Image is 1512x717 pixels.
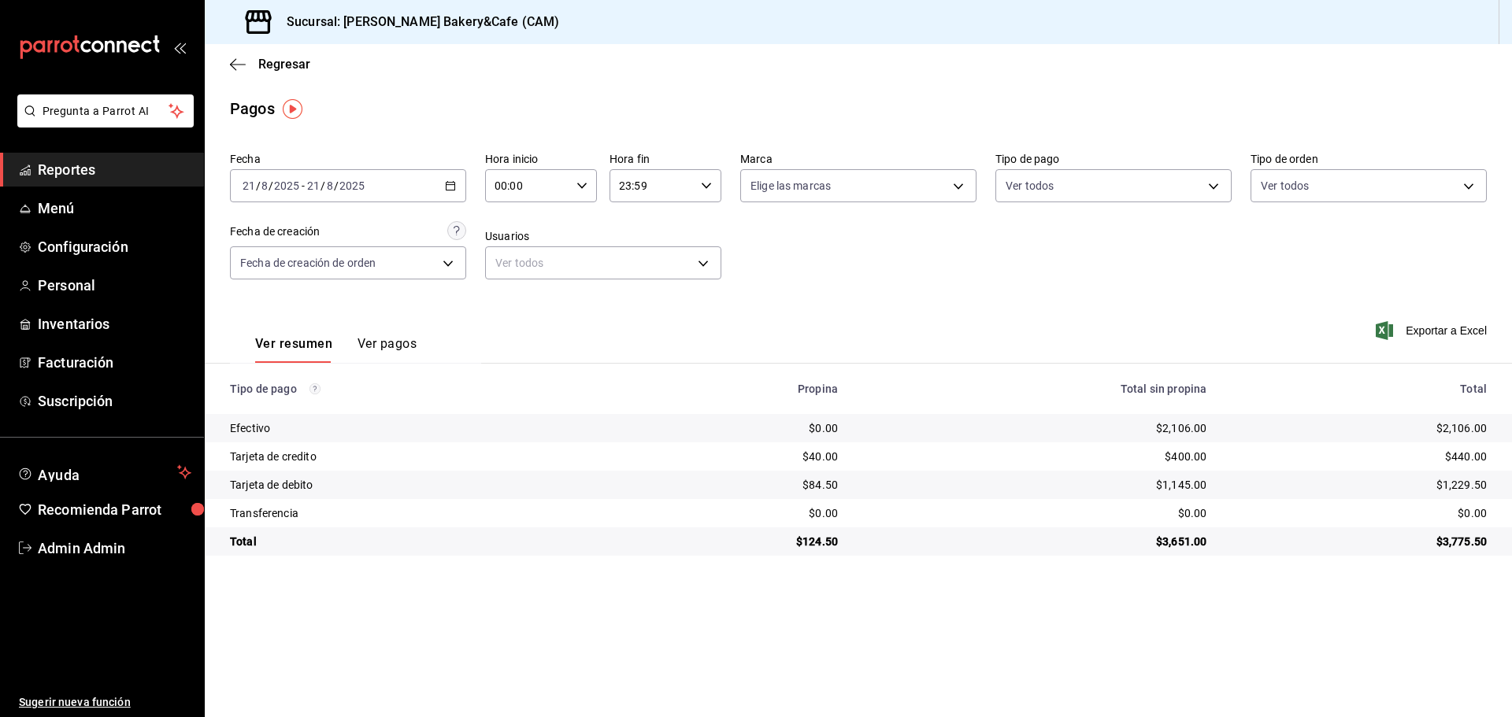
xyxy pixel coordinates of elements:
span: Regresar [258,57,310,72]
span: Configuración [38,236,191,257]
span: Ayuda [38,463,171,482]
label: Hora fin [610,153,721,164]
span: Personal [38,275,191,296]
label: Hora inicio [485,153,597,164]
div: Efectivo [230,420,617,436]
span: Admin Admin [38,538,191,559]
div: $0.00 [863,505,1206,521]
span: / [269,179,273,192]
div: $1,229.50 [1232,477,1487,493]
span: Sugerir nueva función [19,694,191,711]
div: $0.00 [642,505,838,521]
div: Ver todos [485,246,721,279]
div: $40.00 [642,449,838,464]
input: ---- [273,179,300,192]
label: Tipo de orden [1251,153,1487,164]
div: Propina [642,383,838,395]
div: $124.50 [642,534,838,549]
div: $2,106.00 [863,420,1206,436]
span: - [302,179,305,192]
div: $440.00 [1232,449,1487,464]
div: $400.00 [863,449,1206,464]
label: Marca [740,153,976,164]
input: -- [261,179,269,192]
span: Suscripción [38,390,191,412]
div: navigation tabs [255,336,417,363]
div: Transferencia [230,505,617,521]
label: Fecha [230,153,466,164]
span: Reportes [38,159,191,180]
div: Total [1232,383,1487,395]
button: Pregunta a Parrot AI [17,94,194,128]
div: Tipo de pago [230,383,617,395]
span: Elige las marcas [750,178,831,194]
button: Exportar a Excel [1379,321,1487,340]
span: / [334,179,339,192]
div: $84.50 [642,477,838,493]
div: Total [230,534,617,549]
button: open_drawer_menu [173,41,186,54]
svg: Los pagos realizados con Pay y otras terminales son montos brutos. [309,383,321,394]
a: Pregunta a Parrot AI [11,114,194,131]
div: Total sin propina [863,383,1206,395]
span: Ver todos [1261,178,1309,194]
input: ---- [339,179,365,192]
span: Ver todos [1006,178,1054,194]
span: / [321,179,325,192]
div: $2,106.00 [1232,420,1487,436]
span: Facturación [38,352,191,373]
button: Regresar [230,57,310,72]
img: Tooltip marker [283,99,302,119]
span: Menú [38,198,191,219]
div: Tarjeta de debito [230,477,617,493]
span: Fecha de creación de orden [240,255,376,271]
input: -- [326,179,334,192]
h3: Sucursal: [PERSON_NAME] Bakery&Cafe (CAM) [274,13,559,31]
div: Fecha de creación [230,224,320,240]
button: Ver resumen [255,336,332,363]
span: / [256,179,261,192]
button: Ver pagos [358,336,417,363]
span: Recomienda Parrot [38,499,191,520]
div: $0.00 [642,420,838,436]
input: -- [242,179,256,192]
div: Tarjeta de credito [230,449,617,464]
div: $1,145.00 [863,477,1206,493]
label: Usuarios [485,231,721,242]
div: $0.00 [1232,505,1487,521]
div: Pagos [230,97,275,120]
div: $3,775.50 [1232,534,1487,549]
span: Pregunta a Parrot AI [43,103,169,120]
input: -- [306,179,321,192]
label: Tipo de pago [995,153,1232,164]
div: $3,651.00 [863,534,1206,549]
span: Inventarios [38,313,191,334]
